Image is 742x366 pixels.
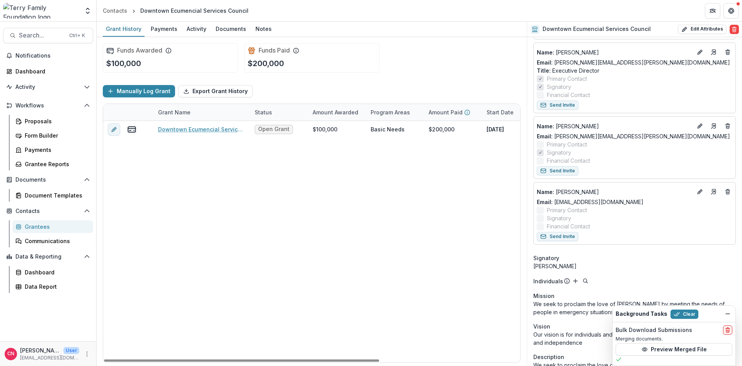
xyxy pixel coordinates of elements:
[106,58,141,69] p: $100,000
[63,347,79,354] p: User
[12,220,93,233] a: Grantees
[547,75,587,83] span: Primary Contact
[7,351,14,356] div: Carol Nieves
[616,343,732,356] button: Preview Merged File
[117,47,162,54] h2: Funds Awarded
[184,23,209,34] div: Activity
[12,266,93,279] a: Dashboard
[103,23,145,34] div: Grant History
[15,102,81,109] span: Workflows
[213,22,249,37] a: Documents
[705,3,720,19] button: Partners
[103,85,175,97] button: Manually Log Grant
[248,58,284,69] p: $200,000
[723,309,732,318] button: Dismiss
[108,123,120,136] button: edit
[482,104,540,121] div: Start Date
[12,158,93,170] a: Grantee Reports
[537,166,579,175] button: Send Invite
[3,250,93,263] button: Open Data & Reporting
[678,25,727,34] button: Edit Attributes
[429,108,463,116] p: Amount Paid
[537,100,579,110] button: Send Invite
[695,121,705,131] button: Edit
[537,59,553,66] span: Email:
[537,189,554,195] span: Name :
[25,117,87,125] div: Proposals
[616,311,667,317] h2: Background Tasks
[371,125,405,133] div: Basic Needs
[82,3,93,19] button: Open entity switcher
[533,330,736,347] p: Our vision is for individuals and families to achieve and sustain financial stability and indepen...
[547,148,571,157] span: Signatory
[723,121,732,131] button: Deletes
[533,322,550,330] span: Vision
[366,108,415,116] div: Program Areas
[547,91,590,99] span: Financial Contact
[537,48,692,56] p: [PERSON_NAME]
[25,146,87,154] div: Payments
[184,22,209,37] a: Activity
[15,208,81,214] span: Contacts
[533,300,736,316] p: We seek to proclaim the love of [PERSON_NAME] by meeting the needs of people in emergency situati...
[533,277,563,285] p: Individuals
[3,99,93,112] button: Open Workflows
[695,48,705,57] button: Edit
[616,335,732,342] p: Merging documents.
[12,143,93,156] a: Payments
[730,25,739,34] button: Delete
[308,104,366,121] div: Amount Awarded
[366,104,424,121] div: Program Areas
[100,5,252,16] nav: breadcrumb
[537,66,732,75] p: Executive Director
[68,31,87,40] div: Ctrl + K
[547,157,590,165] span: Financial Contact
[533,262,736,270] div: [PERSON_NAME]
[537,199,553,205] span: Email:
[178,85,253,97] button: Export Grant History
[537,133,553,140] span: Email:
[103,7,127,15] div: Contacts
[3,28,93,43] button: Search...
[537,49,554,56] span: Name :
[25,223,87,231] div: Grantees
[537,58,730,66] a: Email: [PERSON_NAME][EMAIL_ADDRESS][PERSON_NAME][DOMAIN_NAME]
[533,254,559,262] span: Signatory
[723,325,732,335] button: delete
[723,48,732,57] button: Deletes
[429,125,454,133] div: $200,000
[12,115,93,128] a: Proposals
[424,104,482,121] div: Amount Paid
[20,346,60,354] p: [PERSON_NAME]
[158,125,245,133] a: Downtown Ecumencial Services Council, Naming the Main Lobby in the new building, 100000, Basic Ne...
[482,108,518,116] div: Start Date
[723,3,739,19] button: Get Help
[581,276,590,286] button: Search
[487,125,504,133] p: [DATE]
[25,160,87,168] div: Grantee Reports
[127,125,136,134] button: view-payments
[671,310,698,319] button: Clear
[723,187,732,196] button: Deletes
[537,122,692,130] p: [PERSON_NAME]
[15,177,81,183] span: Documents
[20,354,79,361] p: [EMAIL_ADDRESS][DOMAIN_NAME]
[12,129,93,142] a: Form Builder
[12,189,93,202] a: Document Templates
[537,132,730,140] a: Email: [PERSON_NAME][EMAIL_ADDRESS][PERSON_NAME][DOMAIN_NAME]
[3,205,93,217] button: Open Contacts
[258,126,289,133] span: Open Grant
[537,188,692,196] p: [PERSON_NAME]
[313,125,337,133] div: $100,000
[250,108,277,116] div: Status
[148,22,180,37] a: Payments
[19,32,65,39] span: Search...
[708,46,720,58] a: Go to contact
[537,48,692,56] a: Name: [PERSON_NAME]
[537,67,551,74] span: Title :
[695,187,705,196] button: Edit
[3,3,79,19] img: Terry Family Foundation logo
[547,214,571,222] span: Signatory
[12,235,93,247] a: Communications
[153,108,195,116] div: Grant Name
